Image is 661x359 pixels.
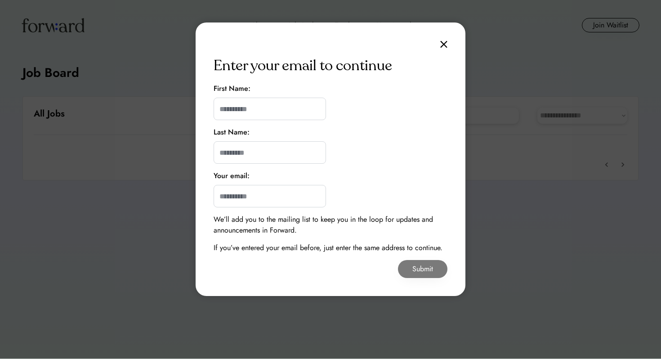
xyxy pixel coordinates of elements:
[214,55,392,76] div: Enter your email to continue
[440,40,447,48] img: close.svg
[398,260,447,278] button: Submit
[214,127,250,138] div: Last Name:
[214,242,442,253] div: If you’ve entered your email before, just enter the same address to continue.
[214,171,250,181] div: Your email:
[214,83,250,94] div: First Name:
[214,214,447,236] div: We’ll add you to the mailing list to keep you in the loop for updates and announcements in Forward.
